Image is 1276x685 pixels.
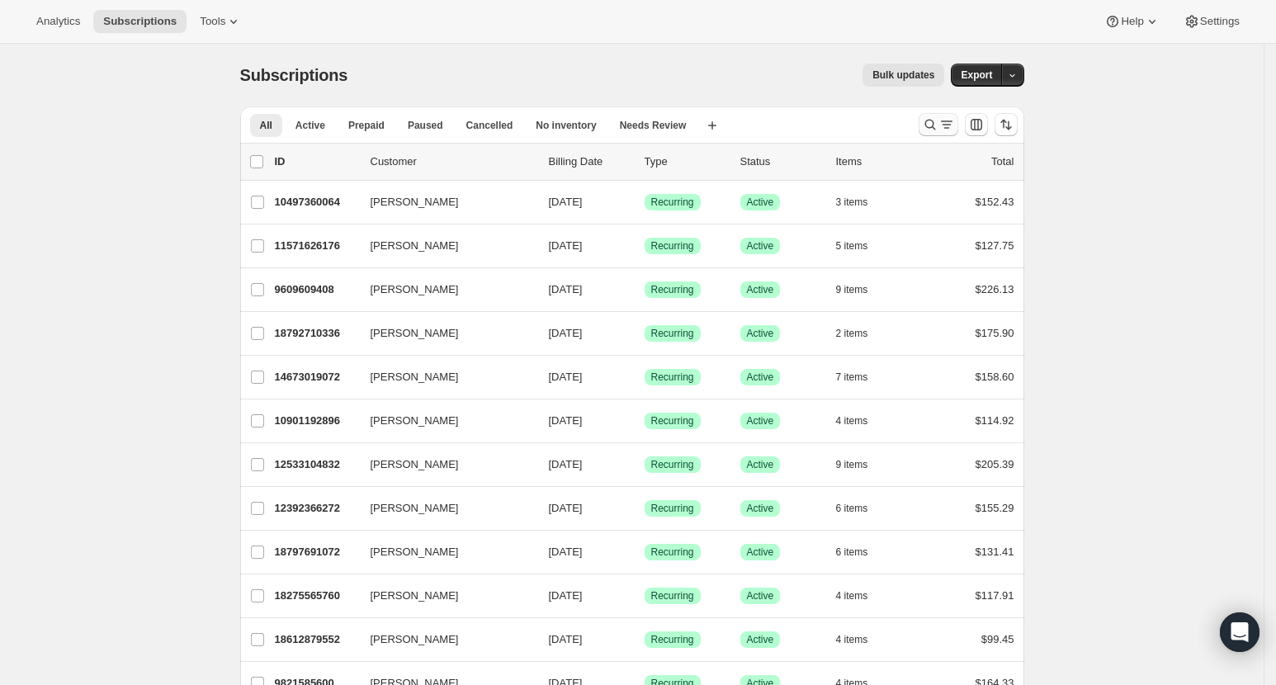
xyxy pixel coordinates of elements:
[275,541,1014,564] div: 18797691072[PERSON_NAME][DATE]SuccessRecurringSuccessActive6 items$131.41
[190,10,252,33] button: Tools
[651,371,694,384] span: Recurring
[275,544,357,560] p: 18797691072
[361,626,526,653] button: [PERSON_NAME]
[991,154,1014,170] p: Total
[361,408,526,434] button: [PERSON_NAME]
[836,327,868,340] span: 2 items
[275,194,357,210] p: 10497360064
[976,414,1014,427] span: $114.92
[371,631,459,648] span: [PERSON_NAME]
[747,502,774,515] span: Active
[976,546,1014,558] span: $131.41
[371,154,536,170] p: Customer
[549,546,583,558] span: [DATE]
[836,409,886,432] button: 4 items
[549,458,583,470] span: [DATE]
[1200,15,1240,28] span: Settings
[976,458,1014,470] span: $205.39
[699,114,725,137] button: Create new view
[836,502,868,515] span: 6 items
[549,196,583,208] span: [DATE]
[836,283,868,296] span: 9 items
[275,369,357,385] p: 14673019072
[371,413,459,429] span: [PERSON_NAME]
[872,68,934,82] span: Bulk updates
[348,119,385,132] span: Prepaid
[747,458,774,471] span: Active
[1121,15,1143,28] span: Help
[995,113,1018,136] button: Sort the results
[651,502,694,515] span: Recurring
[408,119,443,132] span: Paused
[361,583,526,609] button: [PERSON_NAME]
[275,409,1014,432] div: 10901192896[PERSON_NAME][DATE]SuccessRecurringSuccessActive4 items$114.92
[836,196,868,209] span: 3 items
[836,371,868,384] span: 7 items
[275,154,1014,170] div: IDCustomerBilling DateTypeStatusItemsTotal
[651,458,694,471] span: Recurring
[836,414,868,428] span: 4 items
[651,414,694,428] span: Recurring
[747,633,774,646] span: Active
[275,500,357,517] p: 12392366272
[651,546,694,559] span: Recurring
[260,119,272,132] span: All
[361,233,526,259] button: [PERSON_NAME]
[976,371,1014,383] span: $158.60
[549,414,583,427] span: [DATE]
[651,589,694,602] span: Recurring
[549,239,583,252] span: [DATE]
[275,191,1014,214] div: 10497360064[PERSON_NAME][DATE]SuccessRecurringSuccessActive3 items$152.43
[549,502,583,514] span: [DATE]
[295,119,325,132] span: Active
[976,239,1014,252] span: $127.75
[371,500,459,517] span: [PERSON_NAME]
[93,10,187,33] button: Subscriptions
[1094,10,1170,33] button: Help
[361,364,526,390] button: [PERSON_NAME]
[747,589,774,602] span: Active
[836,628,886,651] button: 4 items
[651,633,694,646] span: Recurring
[36,15,80,28] span: Analytics
[747,283,774,296] span: Active
[549,283,583,295] span: [DATE]
[836,366,886,389] button: 7 items
[371,238,459,254] span: [PERSON_NAME]
[976,327,1014,339] span: $175.90
[549,633,583,645] span: [DATE]
[951,64,1002,87] button: Export
[371,325,459,342] span: [PERSON_NAME]
[836,154,919,170] div: Items
[361,495,526,522] button: [PERSON_NAME]
[371,194,459,210] span: [PERSON_NAME]
[836,239,868,253] span: 5 items
[275,281,357,298] p: 9609609408
[836,453,886,476] button: 9 items
[862,64,944,87] button: Bulk updates
[645,154,727,170] div: Type
[103,15,177,28] span: Subscriptions
[275,413,357,429] p: 10901192896
[836,541,886,564] button: 6 items
[836,234,886,257] button: 5 items
[275,234,1014,257] div: 11571626176[PERSON_NAME][DATE]SuccessRecurringSuccessActive5 items$127.75
[651,327,694,340] span: Recurring
[549,589,583,602] span: [DATE]
[836,497,886,520] button: 6 items
[1174,10,1250,33] button: Settings
[747,414,774,428] span: Active
[275,453,1014,476] div: 12533104832[PERSON_NAME][DATE]SuccessRecurringSuccessActive9 items$205.39
[976,283,1014,295] span: $226.13
[275,278,1014,301] div: 9609609408[PERSON_NAME][DATE]SuccessRecurringSuccessActive9 items$226.13
[275,322,1014,345] div: 18792710336[PERSON_NAME][DATE]SuccessRecurringSuccessActive2 items$175.90
[275,584,1014,607] div: 18275565760[PERSON_NAME][DATE]SuccessRecurringSuccessActive4 items$117.91
[361,276,526,303] button: [PERSON_NAME]
[976,589,1014,602] span: $117.91
[275,631,357,648] p: 18612879552
[965,113,988,136] button: Customize table column order and visibility
[371,544,459,560] span: [PERSON_NAME]
[651,283,694,296] span: Recurring
[620,119,687,132] span: Needs Review
[976,502,1014,514] span: $155.29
